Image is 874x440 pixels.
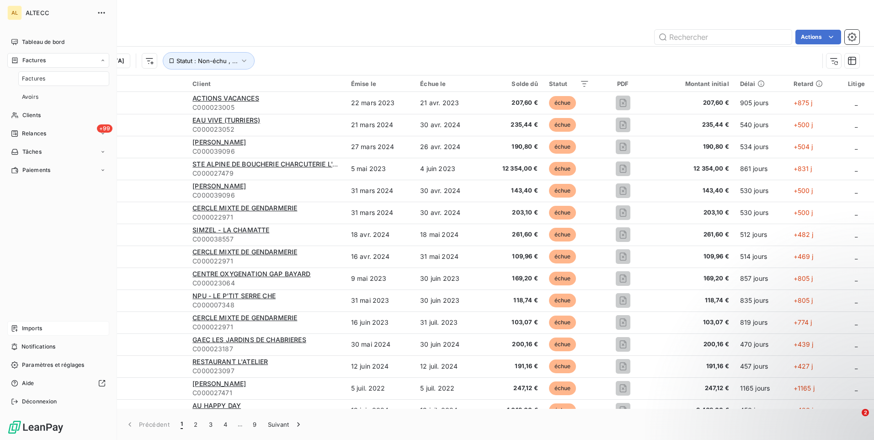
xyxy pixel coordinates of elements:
[192,336,306,343] span: GAEC LES JARDINS DE CHABRIERES
[192,213,340,222] span: C000022971
[795,30,841,44] button: Actions
[490,186,538,195] span: 143,40 €
[490,362,538,371] span: 191,16 €
[192,147,340,156] span: C000039096
[490,208,538,217] span: 203,10 €
[794,296,813,304] span: +805 j
[415,311,484,333] td: 31 juil. 2023
[735,246,788,268] td: 514 jours
[549,184,576,198] span: échue
[97,124,112,133] span: +99
[794,231,814,238] span: +482 j
[415,202,484,224] td: 30 avr. 2024
[22,166,50,174] span: Paiements
[549,272,576,285] span: échue
[549,80,589,87] div: Statut
[855,99,858,107] span: _
[346,355,415,377] td: 12 juin 2024
[192,204,297,212] span: CERCLE MIXTE DE GENDARMERIE
[192,191,340,200] span: C000039096
[844,80,869,87] div: Litige
[656,274,729,283] span: 169,20 €
[794,99,813,107] span: +875 j
[192,182,246,190] span: [PERSON_NAME]
[490,120,538,129] span: 235,44 €
[855,187,858,194] span: _
[656,406,729,415] span: 3 468,00 €
[490,98,538,107] span: 207,60 €
[175,415,188,434] button: 1
[794,143,813,150] span: +504 j
[549,360,576,373] span: échue
[794,80,833,87] div: Retard
[490,296,538,305] span: 118,74 €
[192,388,340,397] span: C000027471
[262,415,309,434] button: Suivant
[415,377,484,399] td: 5 juil. 2022
[655,30,792,44] input: Rechercher
[247,415,262,434] button: 9
[218,415,233,434] button: 4
[735,158,788,180] td: 861 jours
[735,311,788,333] td: 819 jours
[192,125,340,134] span: C000023052
[855,209,858,216] span: _
[233,417,247,432] span: …
[346,224,415,246] td: 18 avr. 2024
[351,80,410,87] div: Émise le
[346,246,415,268] td: 16 avr. 2024
[7,420,64,435] img: Logo LeanPay
[415,290,484,311] td: 30 juin 2023
[192,279,340,288] span: C000023064
[735,180,788,202] td: 530 jours
[794,274,813,282] span: +805 j
[490,80,538,87] div: Solde dû
[181,420,183,429] span: 1
[192,103,340,112] span: C000023005
[22,148,42,156] span: Tâches
[346,202,415,224] td: 31 mars 2024
[794,318,812,326] span: +774 j
[415,224,484,246] td: 18 mai 2024
[656,384,729,393] span: 247,12 €
[794,121,813,129] span: +500 j
[490,164,538,173] span: 12 354,00 €
[740,80,783,87] div: Délai
[192,344,340,354] span: C000023187
[656,318,729,327] span: 103,07 €
[120,415,175,434] button: Précédent
[203,415,218,434] button: 3
[346,114,415,136] td: 21 mars 2024
[656,208,729,217] span: 203,10 €
[22,324,42,333] span: Imports
[192,314,297,322] span: CERCLE MIXTE DE GENDARMERIE
[26,9,91,16] span: ALTECC
[188,415,203,434] button: 2
[22,93,38,101] span: Avoirs
[346,136,415,158] td: 27 mars 2024
[22,397,57,406] span: Déconnexion
[192,116,260,124] span: EAU VIVE (TURRIERS)
[549,118,576,132] span: échue
[656,164,729,173] span: 12 354,00 €
[549,316,576,329] span: échue
[735,290,788,311] td: 835 jours
[22,75,45,83] span: Factures
[176,57,238,64] span: Statut : Non-échu , ...
[22,379,34,387] span: Aide
[843,409,865,431] iframe: Intercom live chat
[415,92,484,114] td: 21 avr. 2023
[656,98,729,107] span: 207,60 €
[21,343,55,351] span: Notifications
[490,340,538,349] span: 200,16 €
[549,338,576,351] span: échue
[415,268,484,290] td: 30 juin 2023
[192,292,276,300] span: NPU - LE P'TIT SERRE CHE
[549,294,576,307] span: échue
[346,158,415,180] td: 5 mai 2023
[656,252,729,261] span: 109,96 €
[549,162,576,176] span: échue
[192,248,297,256] span: CERCLE MIXTE DE GENDARMERIE
[346,333,415,355] td: 30 mai 2024
[794,209,813,216] span: +500 j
